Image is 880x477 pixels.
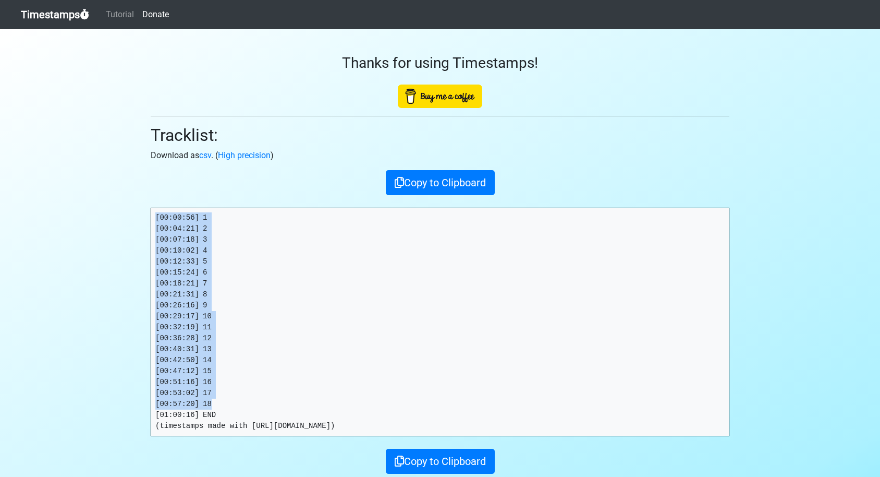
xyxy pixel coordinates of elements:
[138,4,173,25] a: Donate
[386,170,495,195] button: Copy to Clipboard
[151,54,729,72] h3: Thanks for using Timestamps!
[218,150,271,160] a: High precision
[151,125,729,145] h2: Tracklist:
[398,85,482,108] img: Buy Me A Coffee
[151,208,729,436] pre: [00:00:56] 1 [00:04:21] 2 [00:07:18] 3 [00:10:02] 4 [00:12:33] 5 [00:15:24] 6 [00:18:21] 7 [00:21...
[102,4,138,25] a: Tutorial
[151,149,729,162] p: Download as . ( )
[199,150,211,160] a: csv
[386,449,495,474] button: Copy to Clipboard
[21,4,89,25] a: Timestamps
